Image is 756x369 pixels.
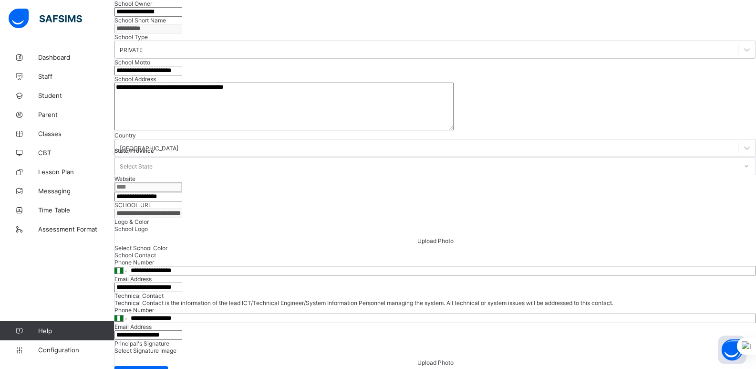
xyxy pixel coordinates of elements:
span: Select Signature Image [114,347,176,354]
label: Website [114,175,135,182]
label: School Address [114,75,156,83]
label: Phone Number [114,259,154,266]
span: Logo & Color [114,218,149,225]
span: Student [38,92,114,99]
div: Principal's Signature [114,340,756,366]
span: School Logo [114,225,148,232]
span: School Type [114,33,148,41]
span: State/Province [114,148,154,154]
label: Phone Number [114,306,154,314]
div: School Contact [114,252,756,292]
label: School Motto [114,59,150,66]
span: Configuration [38,346,114,354]
label: SCHOOL URL [114,201,152,209]
span: Time Table [38,206,114,214]
label: Email Address [114,275,152,283]
span: Parent [38,111,114,118]
span: Technical Contact [114,292,164,299]
span: Principal's Signature [114,340,169,347]
span: Help [38,327,114,335]
span: Classes [38,130,114,137]
span: Dashboard [38,53,114,61]
div: Technical Contact [114,292,756,340]
div: [GEOGRAPHIC_DATA] [120,145,178,152]
span: Upload Photo [417,359,454,366]
button: Open asap [718,336,746,364]
span: CBT [38,149,114,157]
span: School Contact [114,252,156,259]
span: Assessment Format [38,225,114,233]
span: Messaging [38,187,114,195]
div: Select State [120,157,153,175]
img: safsims [9,9,82,29]
span: Select School Color [114,244,167,252]
span: Lesson Plan [38,168,114,176]
span: Staff [38,73,114,80]
span: Upload Photo [417,237,454,244]
span: Country [114,132,136,139]
span: Technical Contact is the information of the lead ICT/Technical Engineer/System Information Person... [114,299,613,306]
label: School Short Name [114,17,166,24]
div: Logo & Color [114,218,756,252]
div: PRIVATE [120,46,143,53]
label: Email Address [114,323,152,330]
